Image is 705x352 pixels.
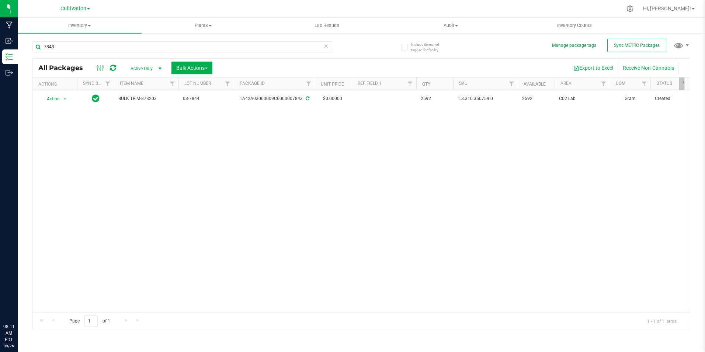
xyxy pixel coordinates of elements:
[32,41,332,52] input: Search Package ID, Item Name, SKU, Lot or Part Number...
[18,22,142,29] span: Inventory
[3,323,14,343] p: 08:11 AM EDT
[63,315,116,327] span: Page of 1
[679,77,691,90] a: Filter
[305,96,309,101] span: Sync from Compliance System
[552,42,596,49] button: Manage package tags
[265,18,389,33] a: Lab Results
[625,5,635,12] div: Manage settings
[513,18,636,33] a: Inventory Counts
[522,95,550,102] span: 2592
[547,22,602,29] span: Inventory Counts
[240,81,265,86] a: Package ID
[305,22,349,29] span: Lab Results
[102,77,114,90] a: Filter
[358,81,382,86] a: Ref Field 1
[524,82,546,87] a: Available
[40,94,60,104] span: Action
[389,18,513,33] a: Audit
[60,6,86,12] span: Cultivation
[559,95,605,102] span: C02 Lab
[6,21,13,29] inline-svg: Manufacturing
[183,95,229,102] span: 03-7844
[83,81,111,86] a: Sync Status
[459,81,468,86] a: SKU
[319,93,346,104] span: $0.00000
[142,18,265,33] a: Plants
[233,95,316,102] div: 1A42A03000009C6000007843
[656,81,672,86] a: Status
[3,343,14,349] p: 09/26
[222,77,234,90] a: Filter
[120,81,143,86] a: Item Name
[618,62,679,74] button: Receive Non-Cannabis
[569,62,618,74] button: Export to Excel
[614,95,646,102] span: Gram
[303,77,315,90] a: Filter
[6,53,13,61] inline-svg: Inventory
[598,77,610,90] a: Filter
[92,93,100,104] span: In Sync
[22,292,31,301] iframe: Resource center unread badge
[643,6,691,11] span: Hi, [PERSON_NAME]!
[6,37,13,45] inline-svg: Inbound
[60,94,70,104] span: select
[641,315,683,327] span: 1 - 1 of 1 items
[142,22,265,29] span: Plants
[411,42,448,53] span: Include items not tagged for facility
[422,82,430,87] a: Qty
[506,77,518,90] a: Filter
[7,293,29,315] iframe: Resource center
[171,62,212,74] button: Bulk Actions
[421,95,449,102] span: 2592
[655,95,687,102] span: Created
[616,81,625,86] a: UOM
[560,81,572,86] a: Area
[324,41,329,51] span: Clear
[38,64,90,72] span: All Packages
[176,65,208,71] span: Bulk Actions
[166,77,178,90] a: Filter
[38,82,74,87] div: Actions
[84,315,98,327] input: 1
[607,39,666,52] button: Sync METRC Packages
[18,18,142,33] a: Inventory
[614,43,660,48] span: Sync METRC Packages
[389,22,513,29] span: Audit
[638,77,650,90] a: Filter
[184,81,211,86] a: Lot Number
[458,95,513,102] span: 1.3.310.350759.0
[118,95,174,102] span: BULK TRIM-878203
[404,77,416,90] a: Filter
[321,82,344,87] a: Unit Price
[6,69,13,76] inline-svg: Outbound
